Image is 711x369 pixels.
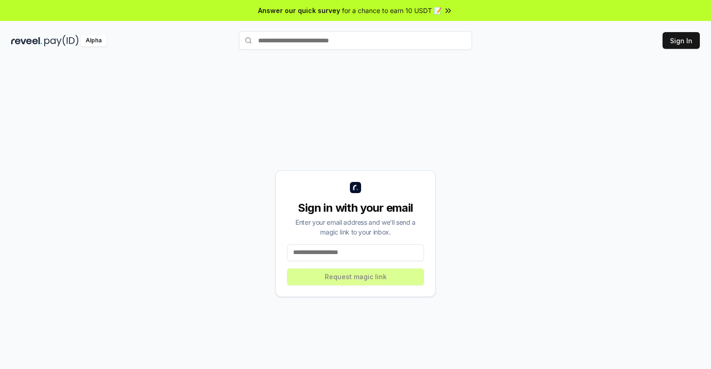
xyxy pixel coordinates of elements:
[663,32,700,49] button: Sign In
[11,35,42,47] img: reveel_dark
[287,201,424,215] div: Sign in with your email
[44,35,79,47] img: pay_id
[258,6,340,15] span: Answer our quick survey
[342,6,442,15] span: for a chance to earn 10 USDT 📝
[287,217,424,237] div: Enter your email address and we’ll send a magic link to your inbox.
[350,182,361,193] img: logo_small
[81,35,107,47] div: Alpha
